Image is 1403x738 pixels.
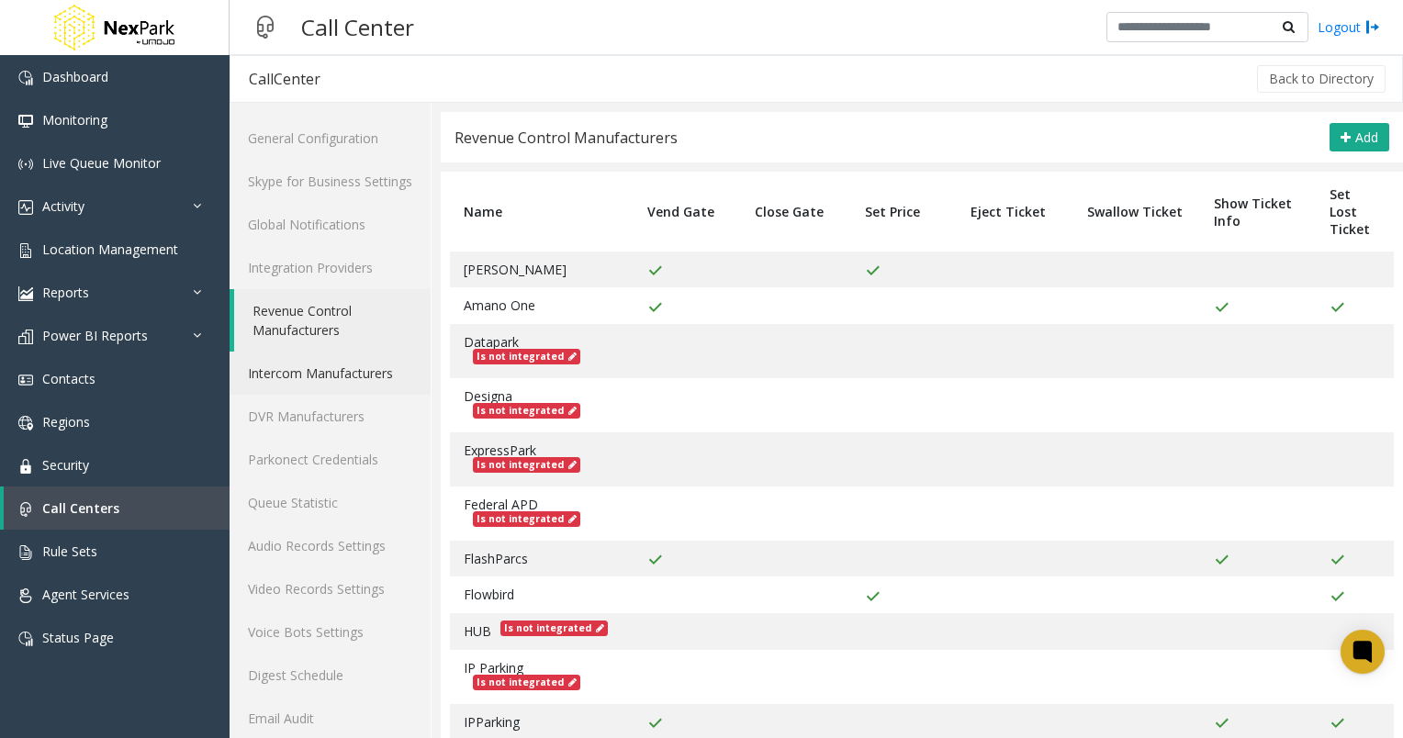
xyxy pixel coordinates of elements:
[292,5,423,50] h3: Call Center
[18,157,33,172] img: 'icon'
[1365,17,1380,37] img: logout
[42,370,95,387] span: Contacts
[230,654,431,697] a: Digest Schedule
[42,327,148,344] span: Power BI Reports
[464,622,491,640] span: HUB
[18,286,33,301] img: 'icon'
[18,502,33,517] img: 'icon'
[450,172,634,252] th: Name
[473,675,580,690] span: Is not integrated
[1214,553,1229,567] img: check_green.svg
[1257,65,1386,93] button: Back to Directory
[249,67,320,91] div: CallCenter
[464,550,528,567] span: FlashParcs
[1318,17,1380,37] a: Logout
[647,263,663,278] img: check_green.svg
[42,542,97,560] span: Rule Sets
[42,499,119,517] span: Call Centers
[230,438,431,481] a: Parkonect Credentials
[1330,553,1345,567] img: check_green.svg
[230,395,431,438] a: DVR Manufacturers
[741,172,850,252] th: Close Gate
[1073,172,1200,252] th: Swallow Ticket
[230,352,431,395] a: Intercom Manufacturers
[18,588,33,603] img: 'icon'
[647,300,663,315] img: check_green.svg
[1214,300,1229,315] img: check_green.svg
[42,68,108,85] span: Dashboard
[234,289,431,352] a: Revenue Control Manufacturers
[500,621,608,636] span: Is not integrated
[18,632,33,646] img: 'icon'
[18,114,33,129] img: 'icon'
[42,284,89,301] span: Reports
[230,117,431,160] a: General Configuration
[865,589,881,604] img: check_green.svg
[647,716,663,731] img: check_green.svg
[42,240,178,258] span: Location Management
[230,567,431,610] a: Video Records Settings
[464,261,567,278] span: [PERSON_NAME]
[42,111,107,129] span: Monitoring
[230,203,431,246] a: Global Notifications
[1316,172,1394,252] th: Set Lost Ticket
[42,629,114,646] span: Status Page
[42,586,129,603] span: Agent Services
[473,349,580,364] span: Is not integrated
[464,296,535,314] span: Amano One
[464,713,520,731] span: IPParking
[647,553,663,567] img: check_green.svg
[18,545,33,560] img: 'icon'
[455,126,678,150] div: Revenue Control Manufacturers
[1355,129,1378,146] span: Add
[42,197,84,215] span: Activity
[957,172,1072,252] th: Eject Ticket
[464,387,512,405] span: Designa
[18,330,33,344] img: 'icon'
[1330,123,1389,152] button: Add
[464,586,514,603] span: Flowbird
[634,172,741,252] th: Vend Gate
[464,333,519,351] span: Datapark
[1200,172,1316,252] th: Show Ticket Info
[18,200,33,215] img: 'icon'
[230,610,431,654] a: Voice Bots Settings
[230,524,431,567] a: Audio Records Settings
[18,459,33,474] img: 'icon'
[1214,716,1229,731] img: check_green.svg
[230,246,431,289] a: Integration Providers
[18,373,33,387] img: 'icon'
[473,511,580,527] span: Is not integrated
[230,481,431,524] a: Queue Statistic
[473,457,580,473] span: Is not integrated
[42,413,90,430] span: Regions
[42,456,89,474] span: Security
[248,5,283,50] img: pageIcon
[4,486,230,530] a: Call Centers
[18,416,33,430] img: 'icon'
[42,154,161,172] span: Live Queue Monitor
[851,172,957,252] th: Set Price
[18,71,33,85] img: 'icon'
[1330,589,1345,604] img: check_green.svg
[464,496,538,513] span: Federal APD
[473,403,580,419] span: Is not integrated
[1330,300,1345,315] img: check_green.svg
[865,263,881,278] img: check_green.svg
[18,243,33,258] img: 'icon'
[230,160,431,203] a: Skype for Business Settings
[1330,716,1345,731] img: check_green.svg
[464,442,536,459] span: ExpressPark
[464,659,523,676] span: IP Parking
